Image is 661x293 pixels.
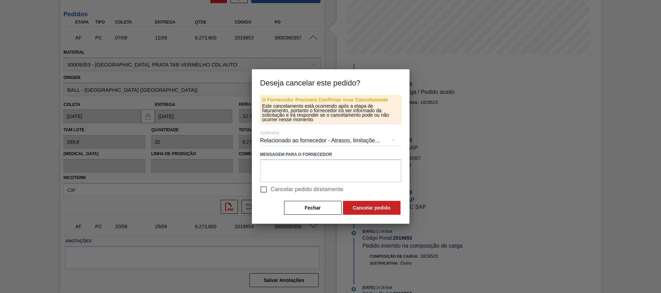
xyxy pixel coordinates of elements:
button: Cancelar pedido [343,201,400,215]
p: O Fornecedor Precisará Confirmar esse Cancelamento [262,98,399,102]
h3: Deseja cancelar este pedido? [252,69,409,96]
p: Este cancelamento está ocorrendo após a etapa de faturamento, portanto o fornecedor irá ser infor... [262,104,399,122]
span: Cancelar pedido diretamente [271,185,344,194]
div: Relacionado ao fornecedor - Atrasos, limitações de capacidade, etc. [260,131,401,150]
label: Mensagem para o Fornecedor [260,150,401,160]
button: Fechar [284,201,342,215]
